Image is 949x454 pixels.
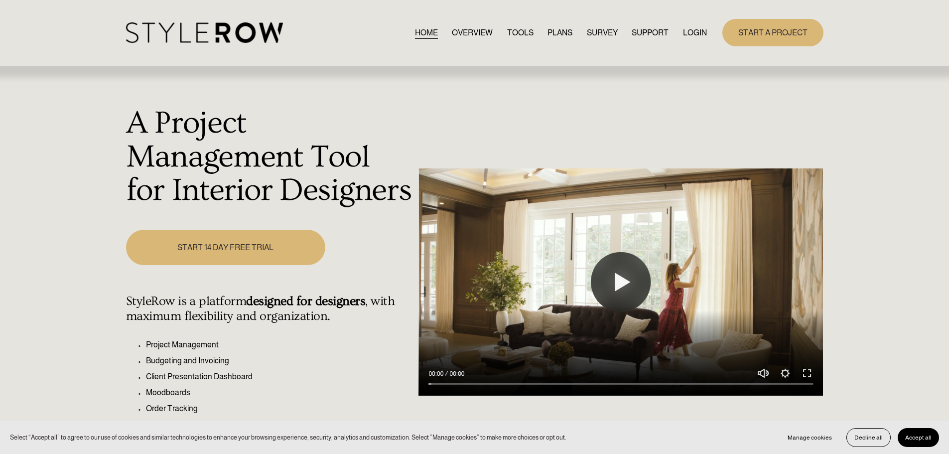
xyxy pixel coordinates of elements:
span: Decline all [854,434,883,441]
button: Accept all [898,428,939,447]
a: OVERVIEW [452,26,493,39]
div: Duration [446,369,467,379]
p: Budgeting and Invoicing [146,355,413,367]
h1: A Project Management Tool for Interior Designers [126,107,413,208]
strong: designed for designers [246,294,365,308]
span: SUPPORT [632,27,669,39]
p: Client Presentation Dashboard [146,371,413,383]
h4: StyleRow is a platform , with maximum flexibility and organization. [126,294,413,324]
p: Select “Accept all” to agree to our use of cookies and similar technologies to enhance your brows... [10,433,566,442]
div: Current time [428,369,446,379]
button: Manage cookies [780,428,839,447]
input: Seek [428,381,813,388]
img: StyleRow [126,22,283,43]
span: Accept all [905,434,932,441]
a: START 14 DAY FREE TRIAL [126,230,325,265]
p: Moodboards [146,387,413,399]
a: TOOLS [507,26,534,39]
span: Manage cookies [788,434,832,441]
p: Project Management [146,339,413,351]
a: HOME [415,26,438,39]
a: SURVEY [587,26,618,39]
p: Order Tracking [146,403,413,415]
a: START A PROJECT [722,19,823,46]
button: Decline all [846,428,891,447]
button: Play [591,252,651,312]
a: LOGIN [683,26,707,39]
a: PLANS [547,26,572,39]
a: folder dropdown [632,26,669,39]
